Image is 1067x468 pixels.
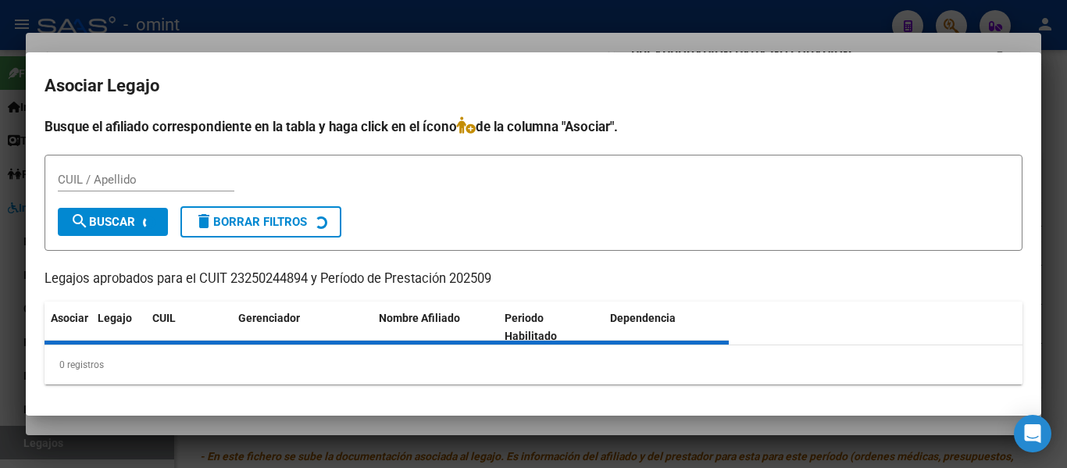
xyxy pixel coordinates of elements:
span: Periodo Habilitado [505,312,557,342]
p: Legajos aprobados para el CUIT 23250244894 y Período de Prestación 202509 [45,270,1022,289]
datatable-header-cell: Periodo Habilitado [498,302,604,353]
span: Asociar [51,312,88,324]
datatable-header-cell: Legajo [91,302,146,353]
h4: Busque el afiliado correspondiente en la tabla y haga click en el ícono de la columna "Asociar". [45,116,1022,137]
h2: Asociar Legajo [45,71,1022,101]
span: Dependencia [610,312,676,324]
button: Borrar Filtros [180,206,341,238]
datatable-header-cell: Asociar [45,302,91,353]
datatable-header-cell: Gerenciador [232,302,373,353]
datatable-header-cell: Dependencia [604,302,730,353]
span: Buscar [70,215,135,229]
div: Open Intercom Messenger [1014,415,1051,452]
span: Gerenciador [238,312,300,324]
span: Borrar Filtros [194,215,307,229]
span: Nombre Afiliado [379,312,460,324]
datatable-header-cell: CUIL [146,302,232,353]
datatable-header-cell: Nombre Afiliado [373,302,498,353]
mat-icon: delete [194,212,213,230]
span: Legajo [98,312,132,324]
button: Buscar [58,208,168,236]
div: 0 registros [45,345,1022,384]
mat-icon: search [70,212,89,230]
span: CUIL [152,312,176,324]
